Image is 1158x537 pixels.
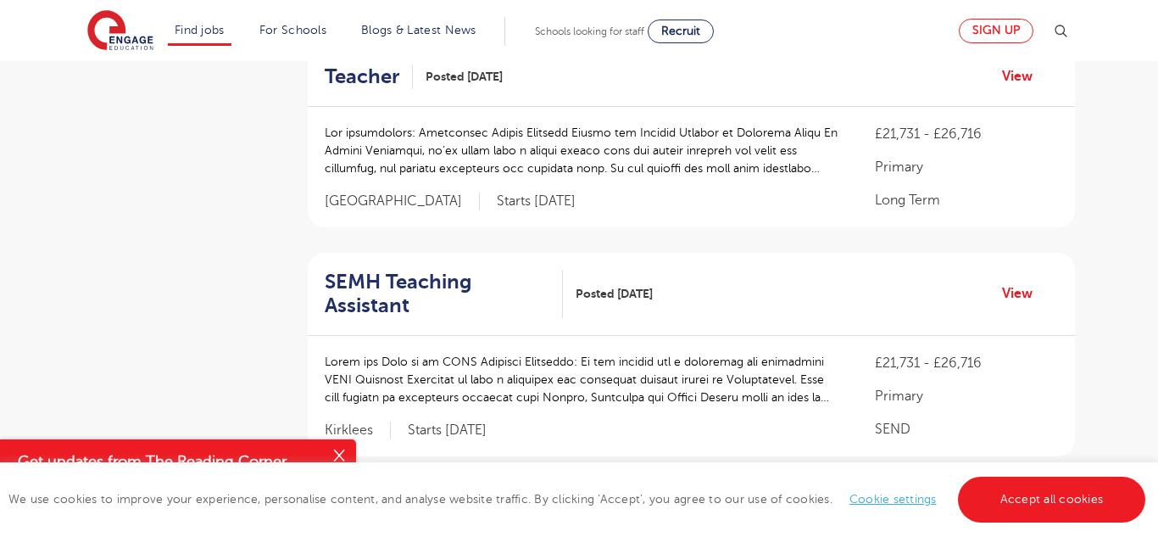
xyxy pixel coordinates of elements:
[875,386,1058,406] p: Primary
[325,422,391,439] span: Kirklees
[325,64,413,89] a: Teacher
[426,68,503,86] span: Posted [DATE]
[322,439,356,473] button: Close
[535,25,644,37] span: Schools looking for staff
[87,10,153,53] img: Engage Education
[325,124,841,177] p: Lor ipsumdolors: Ametconsec Adipis Elitsedd Eiusmo tem Incidid Utlabor et Dolorema Aliqu En Admin...
[958,477,1146,523] a: Accept all cookies
[661,25,700,37] span: Recruit
[325,64,399,89] h2: Teacher
[648,20,714,43] a: Recruit
[325,193,480,210] span: [GEOGRAPHIC_DATA]
[849,493,937,506] a: Cookie settings
[875,353,1058,373] p: £21,731 - £26,716
[325,270,563,319] a: SEMH Teaching Assistant
[175,24,225,36] a: Find jobs
[497,193,576,210] p: Starts [DATE]
[259,24,326,36] a: For Schools
[875,419,1058,439] p: SEND
[1002,282,1045,305] a: View
[576,285,653,303] span: Posted [DATE]
[361,24,476,36] a: Blogs & Latest News
[325,270,549,319] h2: SEMH Teaching Assistant
[8,493,1150,506] span: We use cookies to improve your experience, personalise content, and analyse website traffic. By c...
[875,190,1058,210] p: Long Term
[875,157,1058,177] p: Primary
[959,19,1033,43] a: Sign up
[875,124,1058,144] p: £21,731 - £26,716
[325,353,841,406] p: Lorem ips Dolo si am CONS Adipisci Elitseddo: Ei tem incidid utl e doloremag ali enimadmini VENI ...
[18,451,320,473] h4: Get updates from The Reading Corner
[1002,65,1045,87] a: View
[408,422,487,439] p: Starts [DATE]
